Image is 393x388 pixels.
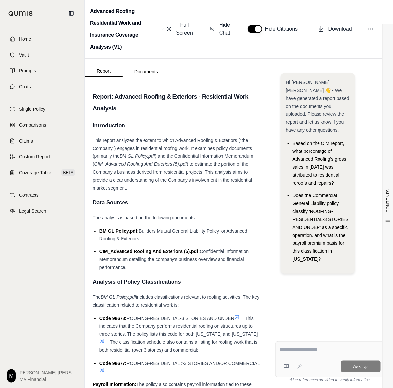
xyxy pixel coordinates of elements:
[90,5,159,53] h2: Advanced Roofing Residential Work and Insurance Coverage Analysis (V1)
[93,120,262,131] h4: Introduction
[385,189,391,213] span: CONTENTS
[19,67,36,74] span: Prompts
[328,25,352,33] span: Download
[93,197,262,208] h4: Data Sources
[4,165,80,180] a: Coverage TableBETA
[353,364,361,369] span: Ask
[99,316,258,337] span: . This indicates that the Company performs residential roofing on structures up to three stories....
[175,21,194,37] span: Full Screen
[66,8,76,19] button: Collapse sidebar
[4,134,80,148] a: Claims
[99,316,126,321] span: Code 98678:
[19,36,31,42] span: Home
[275,377,385,383] div: *Use references provided to verify information.
[293,193,349,262] span: Does the Commercial General Liability policy classify 'ROOFING-RESIDENTIAL-3 STORIES AND UNDER' a...
[7,369,16,383] div: M
[18,376,78,383] span: IMA Financial
[8,11,33,16] img: Qumis Logo
[4,102,80,116] a: Single Policy
[265,25,302,33] span: Hide Citations
[93,91,262,115] h3: Report: Advanced Roofing & Exteriors - Residential Work Analysis
[99,228,139,234] span: BM GL Policy.pdf:
[93,294,101,300] span: The
[123,66,170,77] button: Documents
[99,361,126,366] span: Code 98677:
[94,161,187,167] em: CIM_Advanced Roofing And Exteriors (5).pdf
[93,277,262,288] h4: Analysis of Policy Classifications
[19,169,51,176] span: Coverage Table
[19,192,39,198] span: Contracts
[99,249,249,270] span: Confidential Information Memorandum detailing the company's business overview and financial perfo...
[315,22,355,36] button: Download
[4,150,80,164] a: Custom Report
[4,188,80,202] a: Contracts
[120,153,155,159] em: BM GL Policy.pdf
[93,294,259,308] span: includes classifications relevant to roofing activities. The key classification related to reside...
[93,382,136,387] strong: Payroll Information:
[19,138,33,144] span: Claims
[4,79,80,94] a: Chats
[286,80,349,133] span: Hi [PERSON_NAME] [PERSON_NAME] 👋 - We have generated a report based on the documents you uploaded...
[93,215,196,220] span: The analysis is based on the following documents:
[126,316,234,321] span: ROOFING-RESIDENTIAL-3 STORIES AND UNDER
[93,153,253,167] span: ) and the Confidential Information Memorandum (
[19,83,31,90] span: Chats
[19,52,29,58] span: Vault
[4,204,80,218] a: Legal Search
[99,228,247,241] span: Builders Mutual General Liability Policy for Advanced Roofing & Exteriors.
[19,153,50,160] span: Custom Report
[19,106,45,112] span: Single Policy
[99,339,257,353] span: . The classification schedule also contains a listing for roofing work that is both residential (...
[207,19,234,40] button: Hide Chat
[218,21,232,37] span: Hide Chat
[18,369,78,376] span: [PERSON_NAME] [PERSON_NAME]
[4,32,80,46] a: Home
[341,361,381,372] button: Ask
[107,368,109,374] span: .
[61,169,75,176] span: BETA
[85,66,123,77] button: Report
[93,138,252,159] span: This report analyzes the extent to which Advanced Roofing & Exteriors ("the Company") engages in ...
[19,122,46,128] span: Comparisons
[126,361,260,366] span: ROOFING-RESIDENTIAL >3 STORIES AND/OR COMMERCIAL
[19,208,46,214] span: Legal Search
[4,48,80,62] a: Vault
[101,294,136,300] em: BM GL Policy.pdf
[99,249,200,254] span: CIM_Advanced Roofing And Exteriors (5).pdf:
[4,118,80,132] a: Comparisons
[4,64,80,78] a: Prompts
[164,19,197,40] button: Full Screen
[293,141,346,186] span: Based on the CIM report, what percentage of Advanced Roofing's gross sales in [DATE] was attribut...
